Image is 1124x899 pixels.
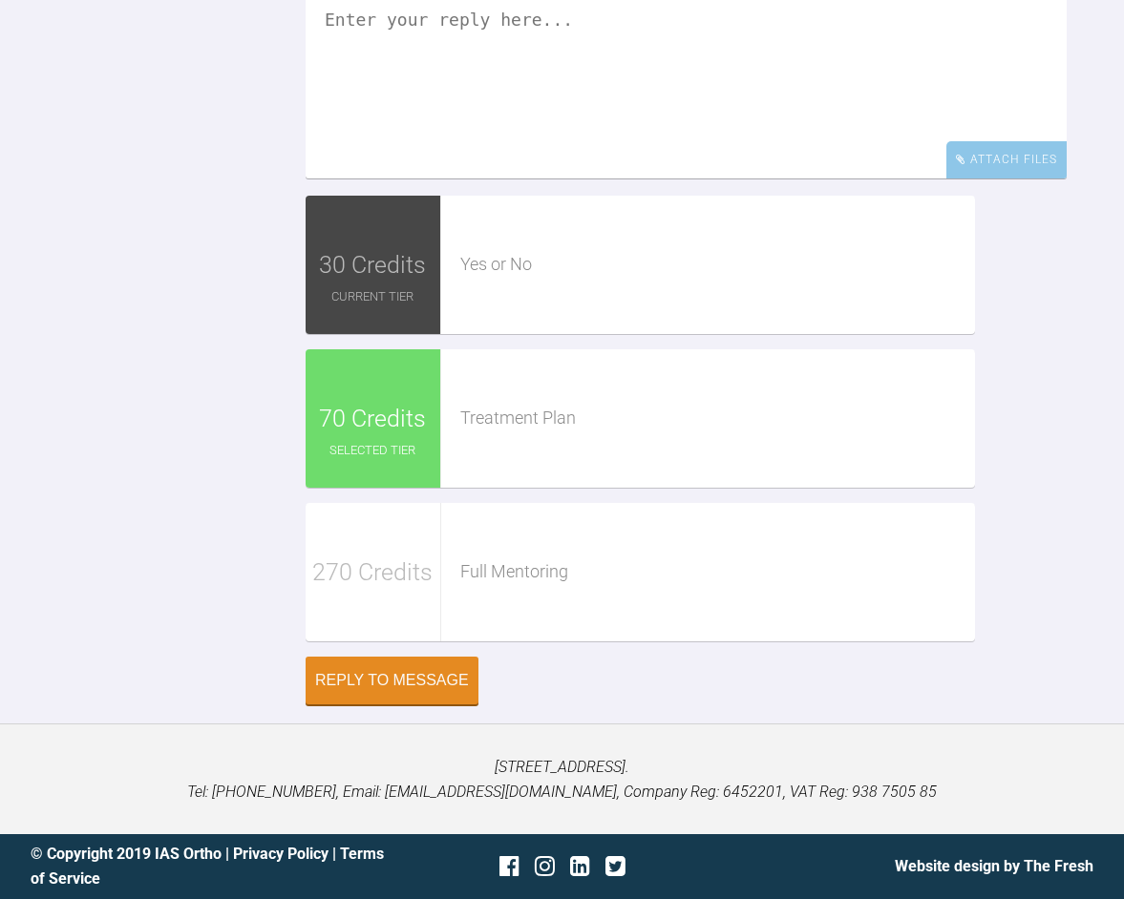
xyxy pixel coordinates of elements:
[233,845,329,863] a: Privacy Policy
[460,405,975,432] div: Treatment Plan
[460,251,975,279] div: Yes or No
[460,558,975,586] div: Full Mentoring
[31,755,1093,804] p: [STREET_ADDRESS]. Tel: [PHONE_NUMBER], Email: [EMAIL_ADDRESS][DOMAIN_NAME], Company Reg: 6452201,...
[946,141,1067,178] div: Attach Files
[306,657,478,704] button: Reply to Message
[315,672,469,689] div: Reply to Message
[31,842,385,890] div: © Copyright 2019 IAS Ortho | |
[895,857,1093,875] a: Website design by The Fresh
[312,554,433,592] span: 270 Credits
[319,246,426,284] span: 30 Credits
[319,400,426,438] span: 70 Credits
